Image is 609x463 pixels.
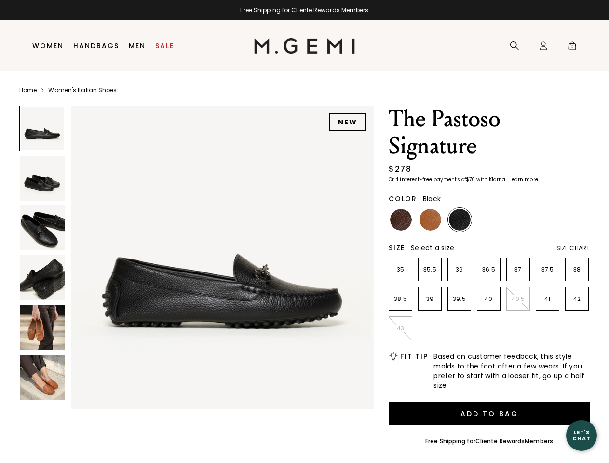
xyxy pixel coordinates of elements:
a: Handbags [73,42,119,50]
img: Chocolate [390,209,412,231]
div: Let's Chat [566,429,597,441]
a: Women [32,42,64,50]
span: Select a size [411,243,454,253]
p: 36 [448,266,471,273]
h2: Size [389,244,405,252]
p: 43 [389,325,412,332]
span: 0 [568,43,577,53]
p: 41 [536,295,559,303]
p: 38.5 [389,295,412,303]
p: 38 [566,266,588,273]
p: 39.5 [448,295,471,303]
h2: Fit Tip [400,353,428,360]
p: 35 [389,266,412,273]
a: Men [129,42,146,50]
span: Black [423,194,441,204]
p: 37.5 [536,266,559,273]
p: 35.5 [419,266,441,273]
img: M.Gemi [254,38,355,54]
p: 40 [477,295,500,303]
p: 37 [507,266,529,273]
klarna-placement-style-body: with Klarna [476,176,508,183]
klarna-placement-style-amount: $70 [466,176,475,183]
img: Black [449,209,471,231]
p: 39 [419,295,441,303]
klarna-placement-style-body: Or 4 interest-free payments of [389,176,466,183]
img: The Pastoso Signature [20,305,65,350]
div: $278 [389,163,411,175]
a: Home [19,86,37,94]
h1: The Pastoso Signature [389,106,590,160]
p: 40.5 [507,295,529,303]
a: Women's Italian Shoes [48,86,117,94]
div: Size Chart [556,245,590,252]
img: The Pastoso Signature [20,205,65,250]
img: The Pastoso Signature [71,106,374,409]
a: Cliente Rewards [475,437,525,445]
button: Add to Bag [389,402,590,425]
a: Learn more [508,177,538,183]
a: Sale [155,42,174,50]
img: Tan [420,209,441,231]
img: The Pastoso Signature [20,156,65,201]
h2: Color [389,195,417,203]
img: The Pastoso Signature [20,355,65,400]
klarna-placement-style-cta: Learn more [509,176,538,183]
span: Based on customer feedback, this style molds to the foot after a few wears. If you prefer to star... [433,352,590,390]
div: Free Shipping for Members [425,437,553,445]
p: 36.5 [477,266,500,273]
img: The Pastoso Signature [20,255,65,300]
div: NEW [329,113,366,131]
p: 42 [566,295,588,303]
